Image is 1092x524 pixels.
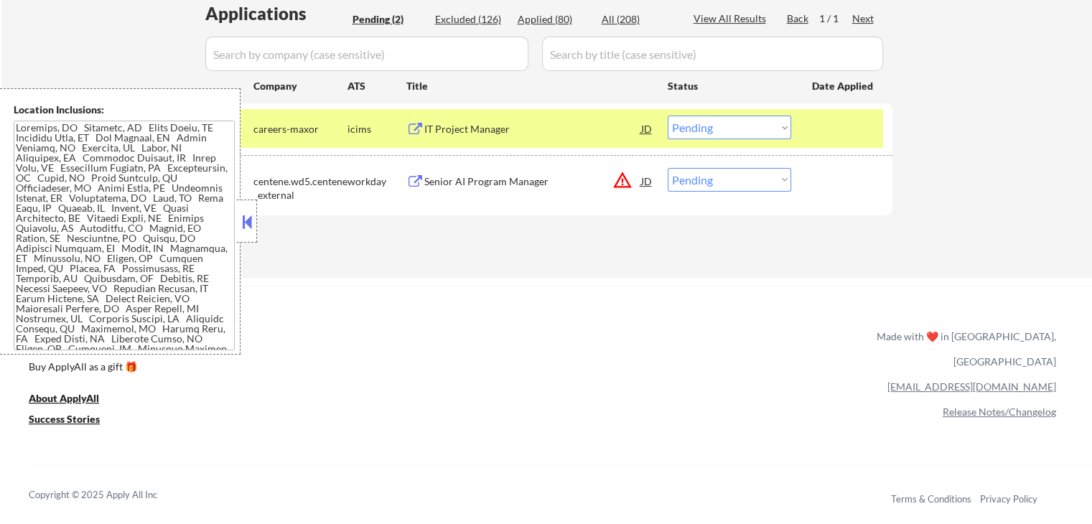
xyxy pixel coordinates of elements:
input: Search by title (case sensitive) [542,37,883,71]
div: Next [852,11,875,26]
div: icims [347,122,406,136]
div: Applied (80) [518,12,589,27]
a: Privacy Policy [980,493,1037,505]
div: JD [640,168,654,194]
div: Senior AI Program Manager [424,174,641,189]
div: careers-maxor [253,122,347,136]
div: Date Applied [812,79,875,93]
div: Title [406,79,654,93]
div: Excluded (126) [435,12,507,27]
div: Back [787,11,810,26]
div: Buy ApplyAll as a gift 🎁 [29,362,172,372]
a: [EMAIL_ADDRESS][DOMAIN_NAME] [887,380,1056,393]
div: Applications [205,5,347,22]
div: Copyright © 2025 Apply All Inc [29,488,194,502]
div: IT Project Manager [424,122,641,136]
div: View All Results [694,11,770,26]
div: All (208) [602,12,673,27]
a: Release Notes/Changelog [943,406,1056,418]
input: Search by company (case sensitive) [205,37,528,71]
a: Terms & Conditions [891,493,971,505]
div: Company [253,79,347,93]
div: Location Inclusions: [14,103,235,117]
div: Pending (2) [353,12,424,27]
a: Buy ApplyAll as a gift 🎁 [29,359,172,377]
div: Status [668,72,791,98]
div: centene.wd5.centene_external [253,174,347,202]
a: About ApplyAll [29,390,119,408]
div: ATS [347,79,406,93]
div: Made with ❤️ in [GEOGRAPHIC_DATA], [GEOGRAPHIC_DATA] [871,324,1056,374]
div: 1 / 1 [819,11,852,26]
div: JD [640,116,654,141]
button: warning_amber [612,170,633,190]
div: workday [347,174,406,189]
a: Success Stories [29,411,119,429]
u: About ApplyAll [29,392,99,404]
u: Success Stories [29,413,100,425]
a: Refer & earn free applications 👯‍♀️ [29,344,577,359]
